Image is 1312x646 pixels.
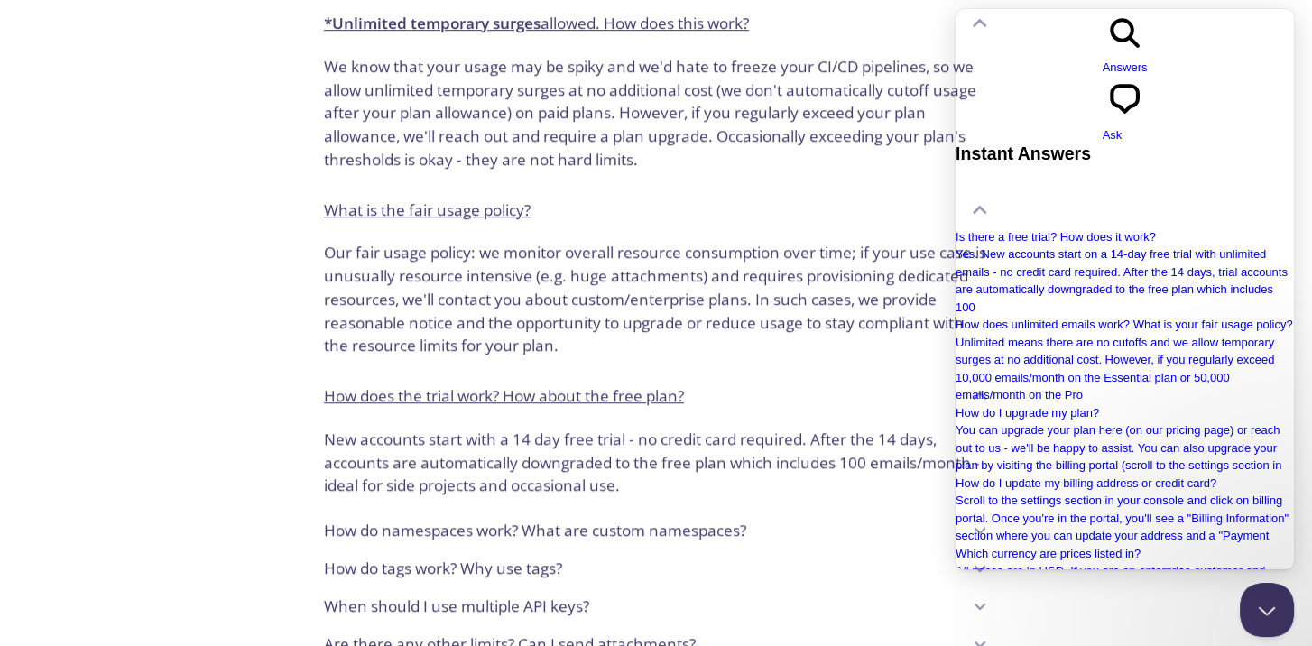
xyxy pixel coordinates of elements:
[324,595,589,618] p: When should I use multiple API keys?
[310,420,1002,512] div: How does the trial work? How about the free plan?
[324,557,562,580] p: How do tags work? Why use tags?
[324,241,988,357] p: Our fair usage policy: we monitor overall resource consumption over time; if your use case is unu...
[324,12,749,35] p: allowed. How does this work?
[324,198,531,222] p: What is the fair usage policy?
[310,549,1002,587] div: How do tags work? Why use tags?
[324,13,541,33] strong: *Unlimited temporary surges
[310,185,1002,234] div: What is the fair usage policy?
[310,512,1002,549] div: How do namespaces work? What are custom namespaces?
[310,587,1002,625] div: When should I use multiple API keys?
[324,384,684,408] p: How does the trial work? How about the free plan?
[310,234,1002,372] div: *Unlimited temporary surgesallowed. How does this work?
[324,428,988,497] p: New accounts start with a 14 day free trial - no credit card required. After the 14 days, account...
[324,519,746,542] p: How do namespaces work? What are custom namespaces?
[1240,583,1294,637] iframe: Help Scout Beacon - Close
[310,48,1002,186] div: *Unlimited temporary surgesallowed. How does this work?
[956,9,1294,569] iframe: Help Scout Beacon - Live Chat, Contact Form, and Knowledge Base
[324,55,988,171] p: We know that your usage may be spiky and we'd hate to freeze your CI/CD pipelines, so we allow un...
[310,372,1002,420] div: How does the trial work? How about the free plan?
